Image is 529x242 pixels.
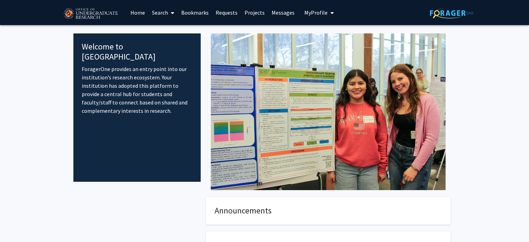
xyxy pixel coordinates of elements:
img: Cover Image [211,33,446,190]
a: Search [149,0,178,25]
a: Home [127,0,149,25]
a: Messages [268,0,298,25]
iframe: Chat [5,211,30,237]
img: University of Maryland Logo [61,5,120,23]
h4: Welcome to [GEOGRAPHIC_DATA] [82,42,193,62]
a: Bookmarks [178,0,212,25]
h4: Announcements [215,206,442,216]
p: ForagerOne provides an entry point into our institution’s research ecosystem. Your institution ha... [82,65,193,115]
span: My Profile [304,9,328,16]
a: Projects [241,0,268,25]
img: ForagerOne Logo [430,8,473,18]
a: Requests [212,0,241,25]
